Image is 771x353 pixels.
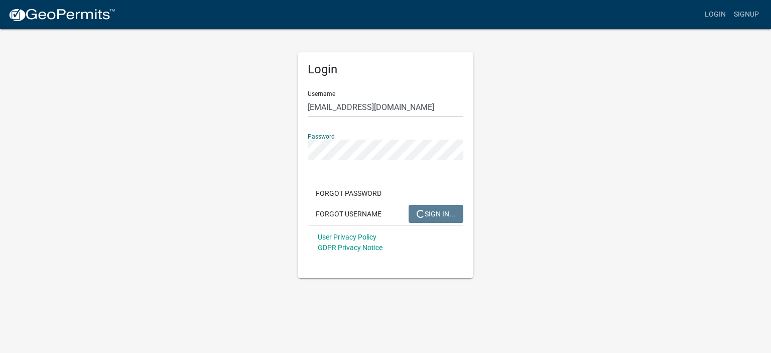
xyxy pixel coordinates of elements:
a: Signup [730,5,763,24]
button: SIGN IN... [409,205,463,223]
span: SIGN IN... [417,209,455,217]
button: Forgot Password [308,184,390,202]
button: Forgot Username [308,205,390,223]
h5: Login [308,62,463,77]
a: User Privacy Policy [318,233,376,241]
a: Login [701,5,730,24]
a: GDPR Privacy Notice [318,244,382,252]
